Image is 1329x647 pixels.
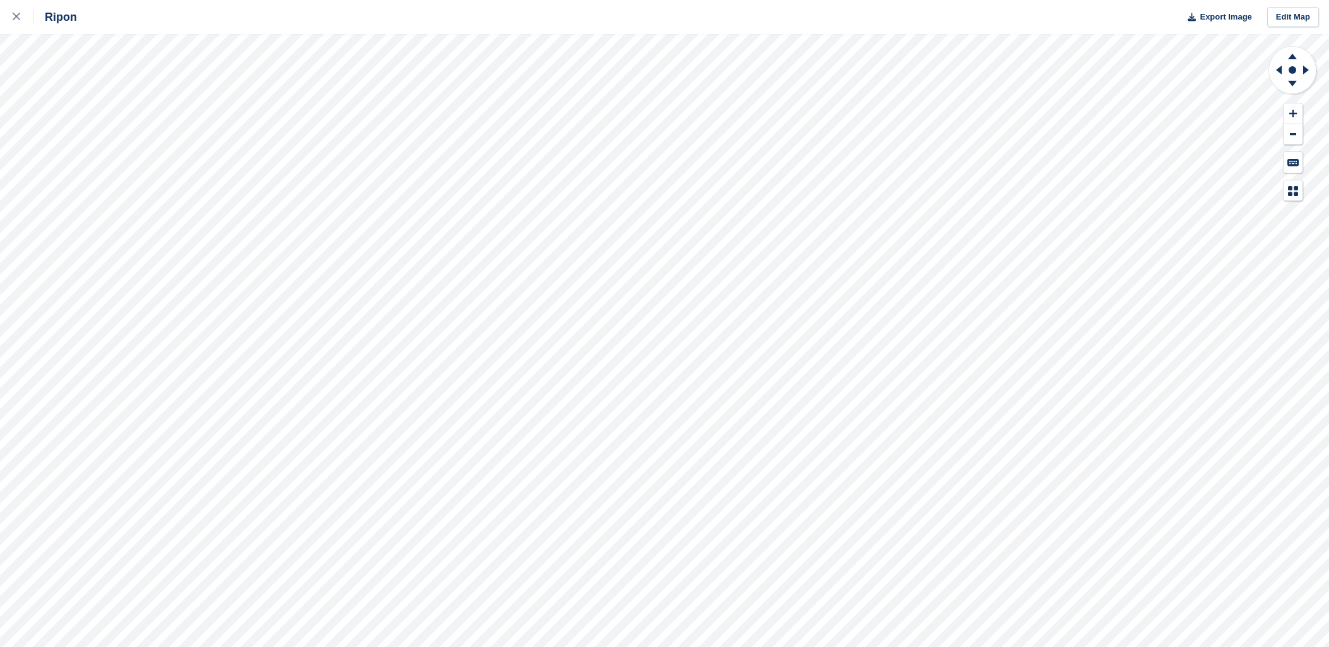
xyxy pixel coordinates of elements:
[1180,7,1252,28] button: Export Image
[1284,152,1303,173] button: Keyboard Shortcuts
[1267,7,1319,28] a: Edit Map
[1284,124,1303,145] button: Zoom Out
[1200,11,1251,23] span: Export Image
[1284,103,1303,124] button: Zoom In
[33,9,77,25] div: Ripon
[1284,180,1303,201] button: Map Legend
